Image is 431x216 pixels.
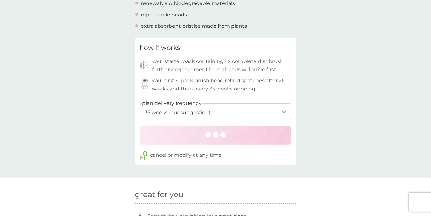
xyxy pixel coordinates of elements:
[140,43,181,53] h3: how it works
[152,77,291,93] p: your first 4-pack brush head refill dispatches after 26 weeks and then every 35 weeks ongoing
[141,22,247,30] p: extra absorbent bristles made from plants
[152,57,291,73] p: your starter pack containing 1 x complete dishbrush + further 2 replacement brush heads will arri...
[142,99,202,108] label: plan delivery frequency
[141,11,187,19] p: replaceable heads
[150,151,222,159] p: cancel or modify at any time
[135,190,296,199] h2: great for you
